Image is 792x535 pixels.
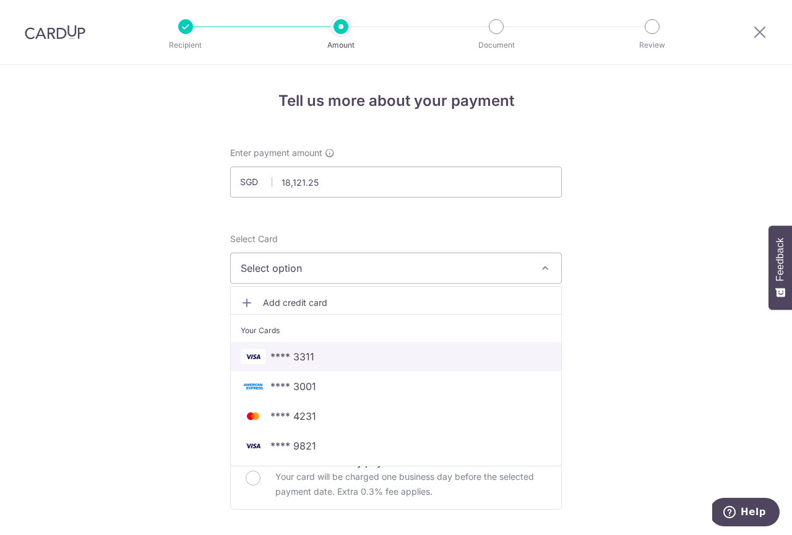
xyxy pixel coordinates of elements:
[295,39,387,51] p: Amount
[230,253,562,284] button: Select option
[768,225,792,310] button: Feedback - Show survey
[230,90,562,112] h4: Tell us more about your payment
[241,438,265,453] img: VISA
[241,379,265,394] img: AMEX
[775,238,786,281] span: Feedback
[240,176,272,188] span: SGD
[241,349,265,364] img: VISA
[231,292,561,314] a: Add credit card
[230,147,322,159] span: Enter payment amount
[241,324,280,337] span: Your Cards
[230,167,562,198] input: 0.00
[263,297,551,309] span: Add credit card
[230,286,562,466] ul: Select option
[450,39,542,51] p: Document
[275,469,546,499] p: Your card will be charged one business day before the selected payment date. Extra 0.3% fee applies.
[241,409,265,424] img: MASTERCARD
[140,39,231,51] p: Recipient
[606,39,698,51] p: Review
[230,233,278,244] span: translation missing: en.payables.payment_networks.credit_card.summary.labels.select_card
[25,25,85,40] img: CardUp
[712,498,780,529] iframe: Opens a widget where you can find more information
[241,261,529,276] span: Select option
